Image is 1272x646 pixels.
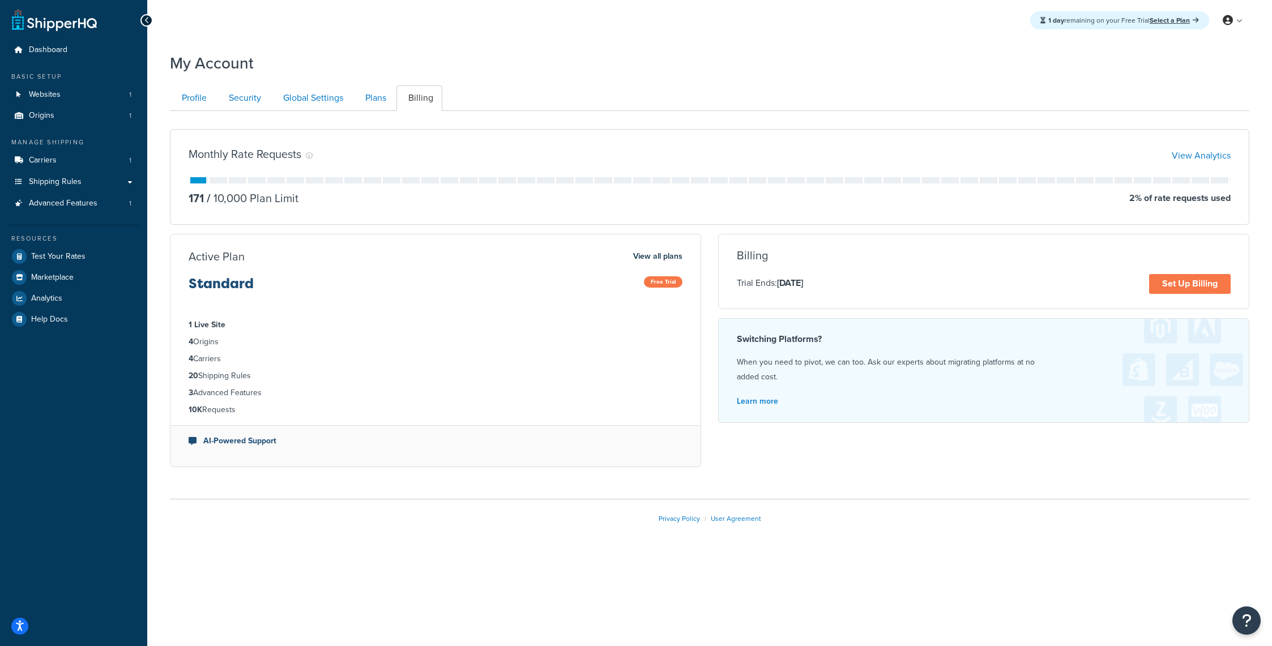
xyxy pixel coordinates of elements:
span: Websites [29,90,61,100]
a: Origins 1 [8,105,139,126]
div: remaining on your Free Trial [1030,11,1209,29]
a: Security [217,85,270,111]
li: Carriers [8,150,139,171]
li: Shipping Rules [189,370,682,382]
span: Free Trial [644,276,682,288]
p: 2 % of rate requests used [1129,190,1231,206]
span: Advanced Features [29,199,97,208]
h3: Active Plan [189,250,245,263]
a: Dashboard [8,40,139,61]
li: AI-Powered Support [189,435,682,447]
span: Shipping Rules [29,177,82,187]
a: Plans [353,85,395,111]
a: Profile [170,85,216,111]
a: Global Settings [271,85,352,111]
a: User Agreement [711,514,761,524]
strong: [DATE] [777,276,803,289]
span: Marketplace [31,273,74,283]
button: Open Resource Center [1232,606,1261,635]
span: Carriers [29,156,57,165]
strong: 4 [189,353,193,365]
span: 1 [129,156,131,165]
span: | [705,514,706,524]
a: Learn more [737,395,778,407]
h1: My Account [170,52,254,74]
a: Privacy Policy [659,514,700,524]
h3: Billing [737,249,768,262]
strong: 10K [189,404,202,416]
a: Analytics [8,288,139,309]
span: Origins [29,111,54,121]
li: Requests [189,404,682,416]
p: Trial Ends: [737,276,803,290]
span: Analytics [31,294,62,303]
a: View Analytics [1172,149,1231,162]
a: Advanced Features 1 [8,193,139,214]
strong: 3 [189,387,193,399]
div: Manage Shipping [8,138,139,147]
div: Resources [8,234,139,243]
p: 171 [189,190,204,206]
span: 1 [129,199,131,208]
a: Websites 1 [8,84,139,105]
li: Advanced Features [8,193,139,214]
li: Origins [8,105,139,126]
strong: 4 [189,336,193,348]
a: Set Up Billing [1149,274,1231,294]
h3: Standard [189,276,254,300]
li: Origins [189,336,682,348]
a: Select a Plan [1150,15,1199,25]
a: Help Docs [8,309,139,330]
p: When you need to pivot, we can too. Ask our experts about migrating platforms at no added cost. [737,355,1231,384]
li: Carriers [189,353,682,365]
span: Dashboard [29,45,67,55]
strong: 1 day [1048,15,1064,25]
li: Websites [8,84,139,105]
div: Basic Setup [8,72,139,82]
a: ShipperHQ Home [12,8,97,31]
a: Test Your Rates [8,246,139,267]
strong: 20 [189,370,198,382]
li: Advanced Features [189,387,682,399]
span: Test Your Rates [31,252,86,262]
strong: 1 Live Site [189,319,225,331]
h3: Monthly Rate Requests [189,148,301,160]
span: 1 [129,111,131,121]
a: View all plans [633,249,682,264]
a: Carriers 1 [8,150,139,171]
a: Shipping Rules [8,172,139,192]
a: Marketplace [8,267,139,288]
p: 10,000 Plan Limit [204,190,298,206]
span: 1 [129,90,131,100]
a: Billing [396,85,442,111]
span: Help Docs [31,315,68,324]
span: / [207,190,211,207]
h4: Switching Platforms? [737,332,1231,346]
